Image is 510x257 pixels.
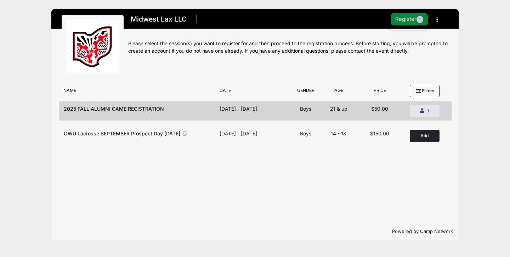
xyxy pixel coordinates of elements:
[391,13,428,25] button: Register1
[220,130,257,137] div: [DATE] - [DATE]
[57,228,453,235] p: Powered by Camp Network
[370,130,389,136] span: $150.00
[64,106,164,112] span: 2025 FALL ALUMNI GAME REGISTRATION
[128,40,448,55] div: Please select the session(s) you want to register for and then proceed to the registration proces...
[330,106,347,112] span: 21 & up
[321,87,356,97] div: Age
[290,87,321,97] div: Gender
[220,105,257,112] div: [DATE] - [DATE]
[410,130,440,142] button: Add
[128,13,189,25] h1: Midwest Lax LLC
[216,87,290,97] div: Date
[64,130,180,136] span: OWU Lacrosse SEPTEMBER Prospect Day [DATE]
[60,87,216,97] div: Name
[331,130,346,136] span: 14 - 18
[66,19,119,72] img: logo
[356,87,403,97] div: Price
[416,16,424,23] span: 1
[410,105,440,117] button: 1
[300,130,311,136] span: Boys
[371,106,388,112] span: $50.00
[300,106,311,112] span: Boys
[410,85,440,97] button: Filters
[427,108,429,113] span: 1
